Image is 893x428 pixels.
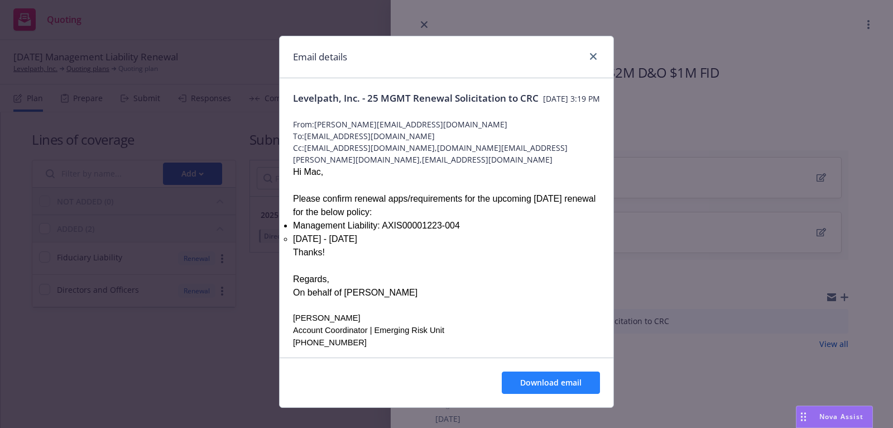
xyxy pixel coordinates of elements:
[293,312,600,324] div: [PERSON_NAME]
[293,324,600,336] div: Account Coordinator | Emerging Risk Unit
[796,406,873,428] button: Nova Assist
[819,412,863,421] span: Nova Assist
[796,406,810,427] div: Drag to move
[293,336,600,349] div: [PHONE_NUMBER]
